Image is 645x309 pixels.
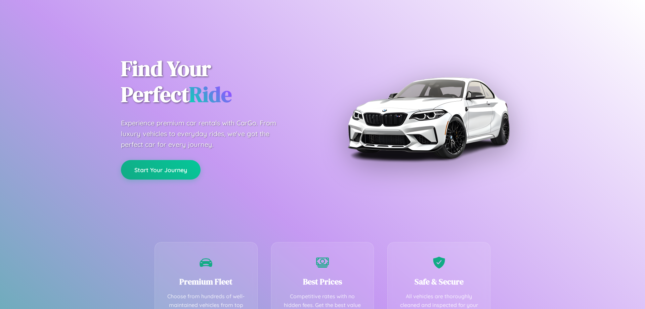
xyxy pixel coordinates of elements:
[121,56,312,108] h1: Find Your Perfect
[282,276,364,287] h3: Best Prices
[189,80,232,109] span: Ride
[344,34,512,202] img: Premium BMW car rental vehicle
[121,160,201,180] button: Start Your Journey
[165,276,247,287] h3: Premium Fleet
[121,118,289,150] p: Experience premium car rentals with CarGo. From luxury vehicles to everyday rides, we've got the ...
[398,276,480,287] h3: Safe & Secure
